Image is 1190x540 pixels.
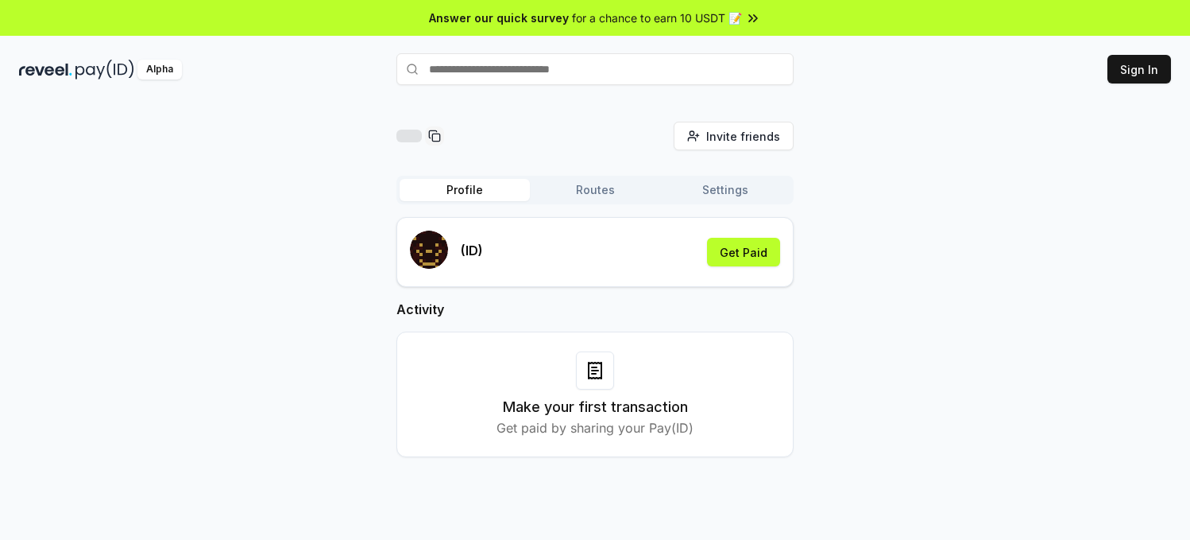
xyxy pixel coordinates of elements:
[19,60,72,80] img: reveel_dark
[75,60,134,80] img: pay_id
[674,122,794,150] button: Invite friends
[396,300,794,319] h2: Activity
[660,179,790,201] button: Settings
[503,396,688,418] h3: Make your first transaction
[707,238,780,266] button: Get Paid
[429,10,569,26] span: Answer our quick survey
[706,128,780,145] span: Invite friends
[530,179,660,201] button: Routes
[496,418,694,437] p: Get paid by sharing your Pay(ID)
[1107,55,1171,84] button: Sign In
[461,241,483,260] p: (ID)
[572,10,742,26] span: for a chance to earn 10 USDT 📝
[400,179,530,201] button: Profile
[137,60,182,80] div: Alpha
